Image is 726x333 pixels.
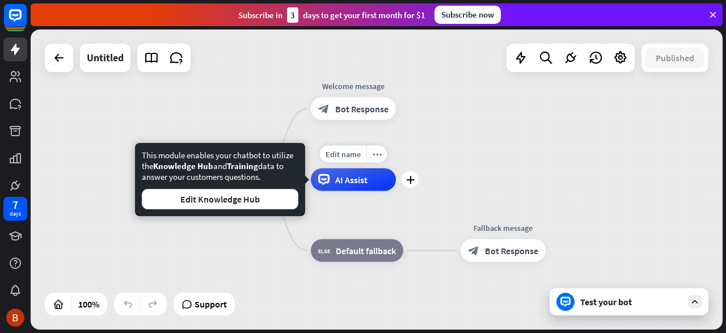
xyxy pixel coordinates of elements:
i: block_fallback [318,245,330,256]
a: 7 days [3,197,27,221]
span: Bot Response [485,245,538,256]
span: Bot Response [335,103,389,115]
i: plus [406,176,415,184]
span: AI Assist [335,174,368,186]
i: block_bot_response [318,103,330,115]
button: Edit Knowledge Hub [142,189,298,209]
div: Subscribe in days to get your first month for $1 [238,7,425,23]
div: 3 [287,7,298,23]
i: more_horiz [373,150,382,158]
button: Published [645,48,704,68]
span: Default fallback [336,245,396,256]
div: Subscribe now [434,6,501,24]
div: Untitled [87,44,124,72]
div: 7 [12,200,18,210]
span: Edit name [326,149,361,159]
span: Knowledge Hub [153,161,213,171]
div: Fallback message [452,222,554,234]
span: Support [195,295,227,313]
div: Welcome message [302,81,404,92]
button: Open LiveChat chat widget [9,5,43,39]
div: This module enables your chatbot to utilize the and data to answer your customers questions. [142,150,298,209]
div: Test your bot [580,296,682,307]
span: Training [227,161,258,171]
div: days [10,210,21,218]
i: block_bot_response [468,245,479,256]
div: 100% [75,295,103,313]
